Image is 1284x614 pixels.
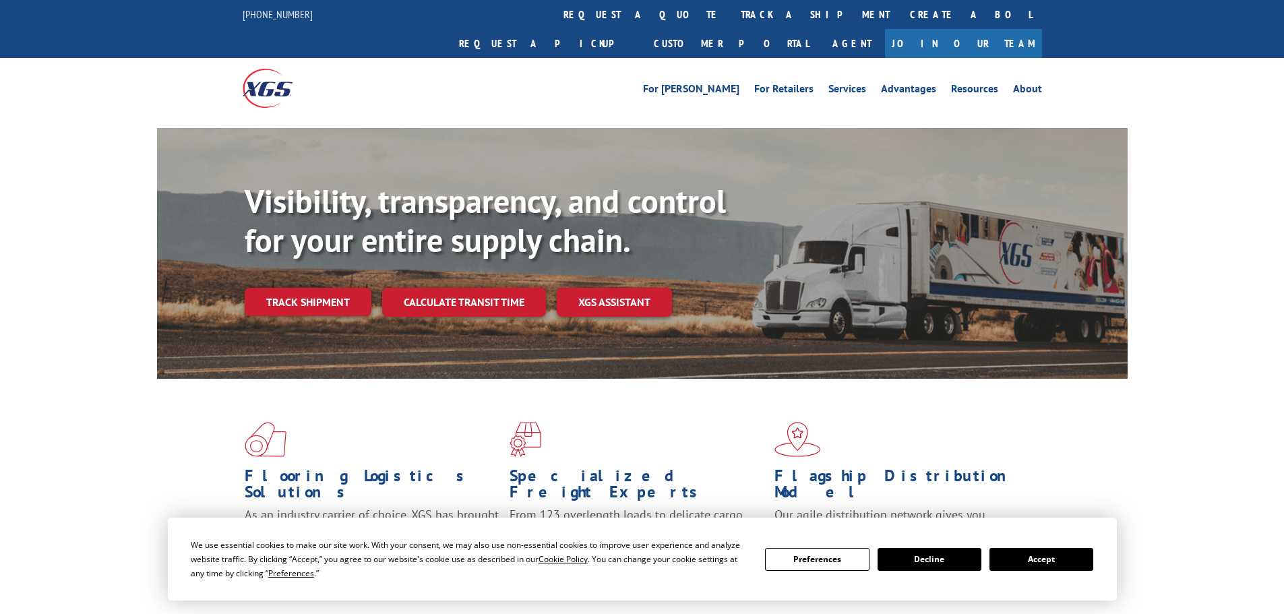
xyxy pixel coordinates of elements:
[245,507,499,555] span: As an industry carrier of choice, XGS has brought innovation and dedication to flooring logistics...
[828,84,866,98] a: Services
[765,548,869,571] button: Preferences
[819,29,885,58] a: Agent
[1013,84,1042,98] a: About
[557,288,672,317] a: XGS ASSISTANT
[754,84,814,98] a: For Retailers
[245,468,499,507] h1: Flooring Logistics Solutions
[382,288,546,317] a: Calculate transit time
[243,7,313,21] a: [PHONE_NUMBER]
[245,288,371,316] a: Track shipment
[774,468,1029,507] h1: Flagship Distribution Model
[989,548,1093,571] button: Accept
[191,538,749,580] div: We use essential cookies to make our site work. With your consent, we may also use non-essential ...
[951,84,998,98] a: Resources
[885,29,1042,58] a: Join Our Team
[510,507,764,567] p: From 123 overlength loads to delicate cargo, our experienced staff knows the best way to move you...
[774,422,821,457] img: xgs-icon-flagship-distribution-model-red
[245,180,726,261] b: Visibility, transparency, and control for your entire supply chain.
[510,468,764,507] h1: Specialized Freight Experts
[881,84,936,98] a: Advantages
[268,567,314,579] span: Preferences
[878,548,981,571] button: Decline
[644,29,819,58] a: Customer Portal
[774,507,1022,539] span: Our agile distribution network gives you nationwide inventory management on demand.
[539,553,588,565] span: Cookie Policy
[643,84,739,98] a: For [PERSON_NAME]
[510,422,541,457] img: xgs-icon-focused-on-flooring-red
[245,422,286,457] img: xgs-icon-total-supply-chain-intelligence-red
[168,518,1117,601] div: Cookie Consent Prompt
[449,29,644,58] a: Request a pickup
